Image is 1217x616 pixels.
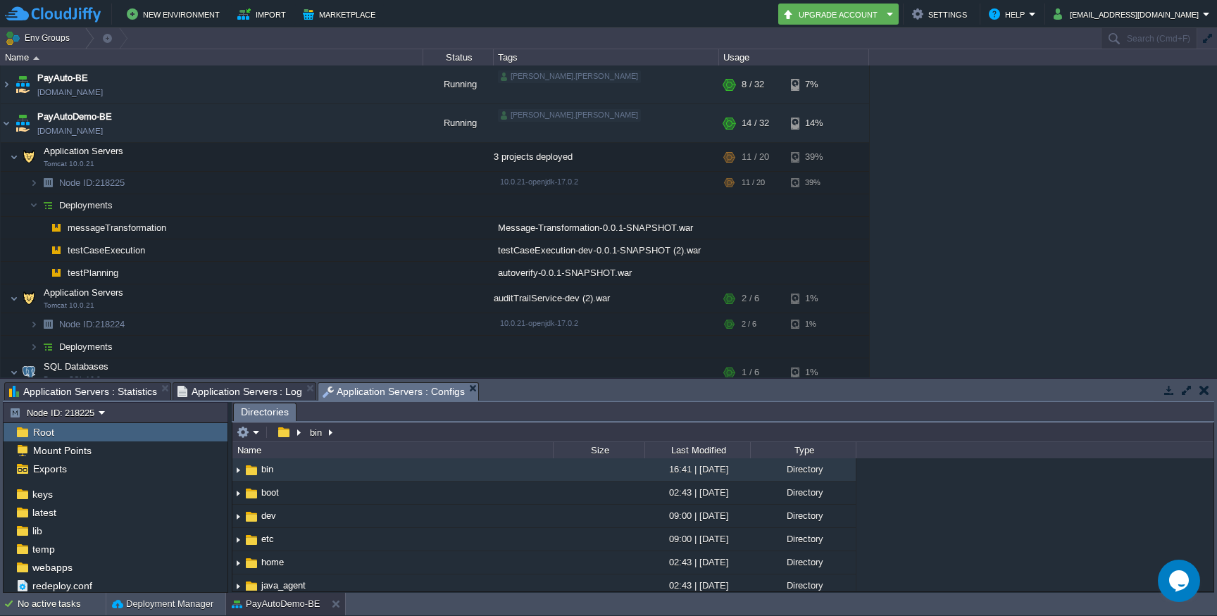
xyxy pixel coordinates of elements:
[750,551,856,573] div: Directory
[644,528,750,550] div: 09:00 | [DATE]
[232,529,244,551] img: AMDAwAAAACH5BAEAAAAALAAAAAABAAEAAAICRAEAOw==
[38,194,58,216] img: AMDAwAAAACH5BAEAAAAALAAAAAABAAEAAAICRAEAOw==
[37,85,103,99] a: [DOMAIN_NAME]
[237,6,290,23] button: Import
[1,104,12,142] img: AMDAwAAAACH5BAEAAAAALAAAAAABAAEAAAICRAEAOw==
[750,574,856,596] div: Directory
[42,287,125,298] span: Application Servers
[5,28,75,48] button: Env Groups
[494,262,719,284] div: autoverify-0.0.1-SNAPSHOT.war
[37,110,112,124] span: PayAutoDemo-BE
[30,543,57,555] a: temp
[644,551,750,573] div: 02:43 | [DATE]
[232,422,1213,442] input: Click to enter the path
[742,284,759,313] div: 2 / 6
[44,301,94,310] span: Tomcat 10.0.21
[66,222,168,234] span: messageTransformation
[494,239,719,261] div: testCaseExecution-dev-0.0.1-SNAPSHOT (2).war
[9,406,99,419] button: Node ID: 218225
[1158,560,1203,602] iframe: chat widget
[5,6,101,23] img: CloudJiffy
[13,104,32,142] img: AMDAwAAAACH5BAEAAAAALAAAAAABAAEAAAICRAEAOw==
[66,267,120,279] a: testPlanning
[259,510,278,522] a: dev
[494,284,719,313] div: auditTrailService-dev (2).war
[30,579,94,592] a: redeploy.conf
[791,284,837,313] div: 1%
[10,143,18,171] img: AMDAwAAAACH5BAEAAAAALAAAAAABAAEAAAICRAEAOw==
[791,313,837,335] div: 1%
[498,109,641,122] div: [PERSON_NAME].[PERSON_NAME]
[494,49,718,65] div: Tags
[232,482,244,504] img: AMDAwAAAACH5BAEAAAAALAAAAAABAAEAAAICRAEAOw==
[259,533,276,545] a: etc
[791,65,837,103] div: 7%
[30,488,55,501] a: keys
[423,65,494,103] div: Running
[30,336,38,358] img: AMDAwAAAACH5BAEAAAAALAAAAAABAAEAAAICRAEAOw==
[44,160,94,168] span: Tomcat 10.0.21
[42,145,125,157] span: Application Servers
[30,463,69,475] a: Exports
[177,383,303,400] span: Application Servers : Log
[259,463,275,475] a: bin
[423,104,494,142] div: Running
[46,262,66,284] img: AMDAwAAAACH5BAEAAAAALAAAAAABAAEAAAICRAEAOw==
[241,403,289,421] span: Directories
[750,482,856,503] div: Directory
[742,104,769,142] div: 14 / 32
[494,143,719,171] div: 3 projects deployed
[58,199,115,211] a: Deployments
[742,313,756,335] div: 2 / 6
[232,575,244,597] img: AMDAwAAAACH5BAEAAAAALAAAAAABAAEAAAICRAEAOw==
[9,383,157,400] span: Application Servers : Statistics
[58,341,115,353] span: Deployments
[66,244,147,256] span: testCaseExecution
[244,555,259,571] img: AMDAwAAAACH5BAEAAAAALAAAAAABAAEAAAICRAEAOw==
[30,506,58,519] a: latest
[13,65,32,103] img: AMDAwAAAACH5BAEAAAAALAAAAAABAAEAAAICRAEAOw==
[127,6,224,23] button: New Environment
[30,561,75,574] a: webapps
[750,505,856,527] div: Directory
[10,358,18,386] img: AMDAwAAAACH5BAEAAAAALAAAAAABAAEAAAICRAEAOw==
[42,287,125,298] a: Application ServersTomcat 10.0.21
[742,172,765,194] div: 11 / 20
[38,217,46,239] img: AMDAwAAAACH5BAEAAAAALAAAAAABAAEAAAICRAEAOw==
[244,486,259,501] img: AMDAwAAAACH5BAEAAAAALAAAAAABAAEAAAICRAEAOw==
[42,360,111,372] span: SQL Databases
[1,49,423,65] div: Name
[33,56,39,60] img: AMDAwAAAACH5BAEAAAAALAAAAAABAAEAAAICRAEAOw==
[58,177,127,189] span: 218225
[498,70,641,83] div: [PERSON_NAME].[PERSON_NAME]
[750,458,856,480] div: Directory
[19,143,39,171] img: AMDAwAAAACH5BAEAAAAALAAAAAABAAEAAAICRAEAOw==
[308,426,325,439] button: bin
[424,49,493,65] div: Status
[10,284,18,313] img: AMDAwAAAACH5BAEAAAAALAAAAAABAAEAAAICRAEAOw==
[59,177,95,188] span: Node ID:
[644,574,750,596] div: 02:43 | [DATE]
[791,172,837,194] div: 39%
[720,49,868,65] div: Usage
[791,358,837,386] div: 1%
[323,383,465,401] span: Application Servers : Configs
[750,528,856,550] div: Directory
[259,486,281,498] a: boot
[30,444,94,457] span: Mount Points
[742,358,759,386] div: 1 / 6
[554,442,644,458] div: Size
[244,463,259,478] img: AMDAwAAAACH5BAEAAAAALAAAAAABAAEAAAICRAEAOw==
[244,532,259,548] img: AMDAwAAAACH5BAEAAAAALAAAAAABAAEAAAICRAEAOw==
[38,313,58,335] img: AMDAwAAAACH5BAEAAAAALAAAAAABAAEAAAICRAEAOw==
[37,71,88,85] a: PayAuto-BE
[19,284,39,313] img: AMDAwAAAACH5BAEAAAAALAAAAAABAAEAAAICRAEAOw==
[59,319,95,329] span: Node ID:
[751,442,856,458] div: Type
